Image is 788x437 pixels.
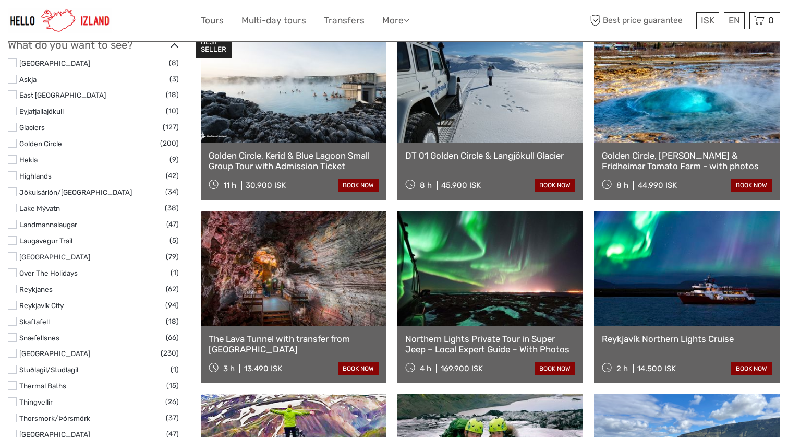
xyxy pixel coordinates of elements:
span: (18) [166,315,179,327]
div: 13.490 ISK [244,364,282,373]
span: (5) [169,234,179,246]
a: Landmannalaugar [19,220,77,229]
a: Over The Holidays [19,269,78,277]
a: book now [338,179,379,192]
div: BEST SELLER [196,33,232,59]
span: 8 h [420,181,432,190]
span: (42) [166,170,179,182]
a: [GEOGRAPHIC_DATA] [19,59,90,67]
a: Tours [201,13,224,28]
span: 3 h [223,364,235,373]
div: EN [724,12,745,29]
a: Thermal Baths [19,382,66,390]
span: 11 h [223,181,236,190]
span: ISK [701,15,714,26]
a: book now [535,179,575,192]
div: 30.900 ISK [246,181,286,190]
span: (62) [166,283,179,295]
span: (94) [165,299,179,311]
a: Northern Lights Private Tour in Super Jeep – Local Expert Guide – With Photos [405,334,575,355]
a: Eyjafjallajökull [19,107,64,115]
a: Skaftafell [19,317,50,326]
a: Hekla [19,156,38,164]
a: Transfers [324,13,365,28]
div: 45.900 ISK [441,181,481,190]
a: book now [535,362,575,375]
span: (18) [166,89,179,101]
span: (47) [166,218,179,230]
a: Glaciers [19,123,45,132]
span: 4 h [420,364,431,373]
span: (15) [166,380,179,392]
span: (10) [166,105,179,117]
a: book now [731,179,772,192]
a: Golden Circle, [PERSON_NAME] & Fridheimar Tomato Farm - with photos [602,150,772,172]
span: (26) [165,396,179,408]
a: Askja [19,75,37,84]
span: (200) [160,137,179,149]
a: East [GEOGRAPHIC_DATA] [19,91,106,99]
span: Best price guarantee [587,12,694,29]
a: book now [338,362,379,375]
a: Highlands [19,172,52,180]
span: (37) [166,412,179,424]
a: More [382,13,409,28]
a: Reykjanes [19,285,53,293]
span: (127) [163,121,179,133]
a: The Lava Tunnel with transfer from [GEOGRAPHIC_DATA] [209,334,379,355]
h3: What do you want to see? [8,39,179,51]
a: Reykjavík City [19,301,64,310]
span: (38) [165,202,179,214]
div: 14.500 ISK [637,364,676,373]
span: 8 h [616,181,628,190]
span: (79) [166,251,179,263]
a: Thorsmork/Þórsmörk [19,414,90,422]
a: DT 01 Golden Circle & Langjökull Glacier [405,150,575,161]
div: 44.990 ISK [638,181,677,190]
a: [GEOGRAPHIC_DATA] [19,349,90,358]
a: Golden Circle [19,139,62,148]
a: [GEOGRAPHIC_DATA] [19,253,90,261]
span: (1) [171,267,179,279]
a: Golden Circle, Kerid & Blue Lagoon Small Group Tour with Admission Ticket [209,150,379,172]
span: (1) [171,363,179,375]
a: book now [731,362,772,375]
a: Thingvellir [19,398,53,406]
span: (3) [169,73,179,85]
a: Multi-day tours [241,13,306,28]
a: Jökulsárlón/[GEOGRAPHIC_DATA] [19,188,132,196]
a: Lake Mývatn [19,204,60,212]
a: Snæfellsnes [19,334,59,342]
a: Reykjavík Northern Lights Cruise [602,334,772,344]
span: (34) [165,186,179,198]
span: (230) [161,347,179,359]
span: (66) [166,332,179,344]
img: 1270-cead85dc-23af-4572-be81-b346f9cd5751_logo_small.jpg [8,8,112,33]
a: Laugavegur Trail [19,237,72,245]
span: (9) [169,153,179,166]
a: Stuðlagil/Studlagil [19,365,78,374]
span: 2 h [616,364,628,373]
span: (8) [169,57,179,69]
span: 0 [767,15,775,26]
div: 169.900 ISK [441,364,483,373]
